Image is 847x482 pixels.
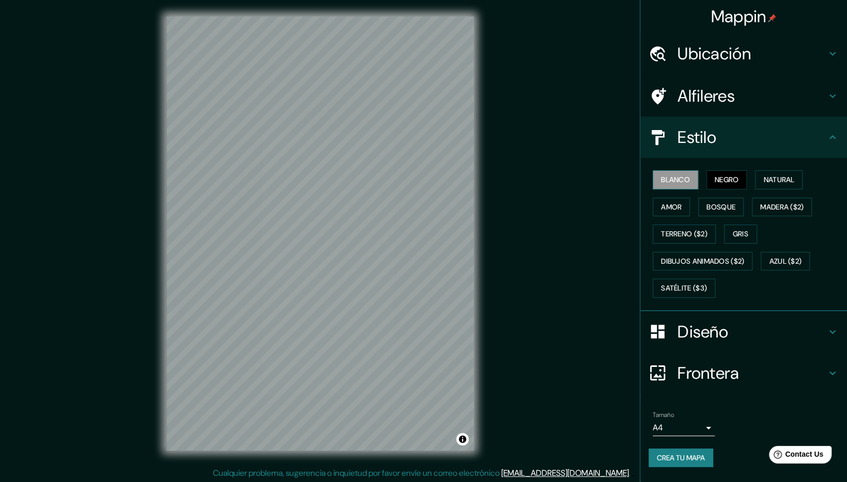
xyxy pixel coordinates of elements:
div: Frontera [640,352,847,394]
iframe: Help widget launcher [755,442,836,471]
h4: Diseño [677,322,826,342]
button: Terreno ($2) [653,224,716,244]
a: [EMAIL_ADDRESS][DOMAIN_NAME] [501,468,629,478]
h4: Estilo [677,127,826,148]
h4: Alfileres [677,86,826,106]
div: . [632,467,634,479]
label: Tamaño [653,410,674,419]
img: pin-icon.png [768,14,776,22]
button: Amor [653,198,690,217]
div: A4 [653,420,715,436]
div: Diseño [640,311,847,352]
button: Crea tu mapa [649,448,713,468]
button: Madera ($2) [752,198,812,217]
button: Azul ($2) [761,252,810,271]
div: Alfileres [640,75,847,117]
button: Toggle attribution [456,433,469,445]
p: Cualquier problema, sugerencia o inquietud por favor envíe un correo electrónico . [213,467,630,479]
button: Bosque [698,198,744,217]
button: Dibujos animados ($2) [653,252,752,271]
button: Blanco [653,170,698,189]
button: Gris [724,224,757,244]
div: Ubicación [640,33,847,74]
button: Satélite ($3) [653,279,715,298]
div: Estilo [640,117,847,158]
button: Negro [706,170,747,189]
canvas: Map [166,17,474,451]
div: . [630,467,632,479]
h4: Frontera [677,363,826,383]
h4: Mappin [711,6,777,27]
h4: Ubicación [677,43,826,64]
button: Natural [755,170,803,189]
